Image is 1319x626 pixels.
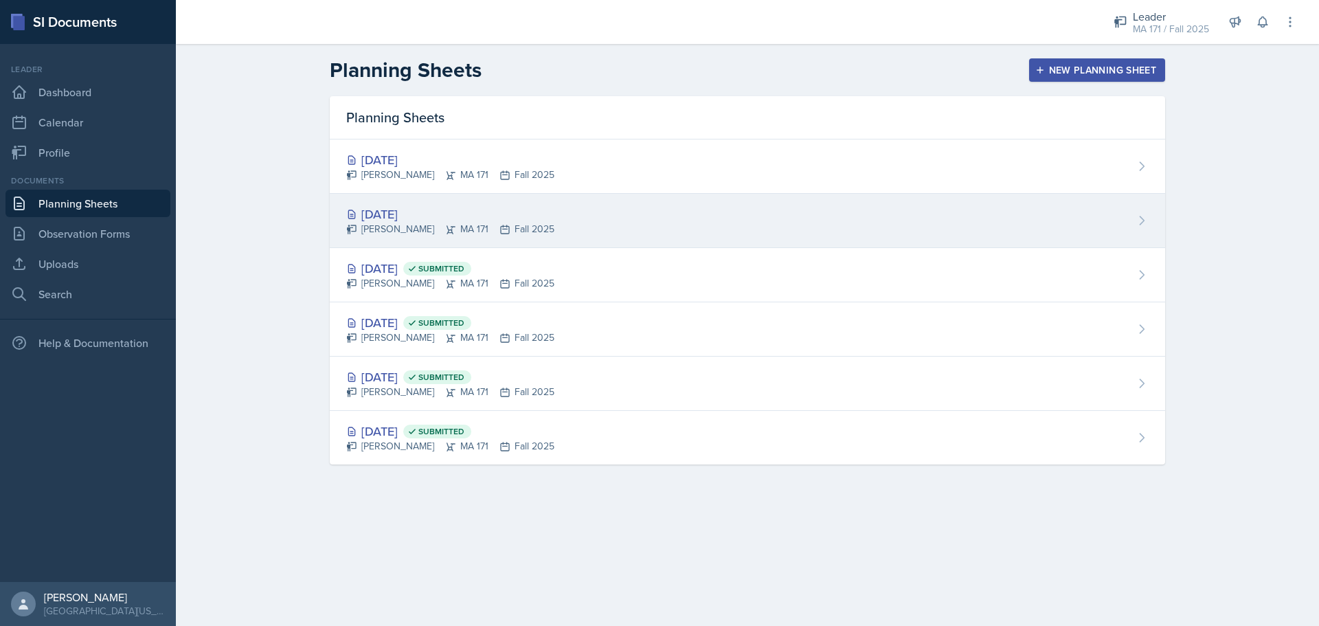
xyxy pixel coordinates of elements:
[330,357,1165,411] a: [DATE] Submitted [PERSON_NAME]MA 171Fall 2025
[330,248,1165,302] a: [DATE] Submitted [PERSON_NAME]MA 171Fall 2025
[346,222,554,236] div: [PERSON_NAME] MA 171 Fall 2025
[346,422,554,440] div: [DATE]
[5,280,170,308] a: Search
[346,259,554,278] div: [DATE]
[1133,8,1209,25] div: Leader
[346,439,554,454] div: [PERSON_NAME] MA 171 Fall 2025
[346,205,554,223] div: [DATE]
[418,263,464,274] span: Submitted
[5,250,170,278] a: Uploads
[44,590,165,604] div: [PERSON_NAME]
[44,604,165,618] div: [GEOGRAPHIC_DATA][US_STATE] in [GEOGRAPHIC_DATA]
[346,313,554,332] div: [DATE]
[346,385,554,399] div: [PERSON_NAME] MA 171 Fall 2025
[5,63,170,76] div: Leader
[330,411,1165,465] a: [DATE] Submitted [PERSON_NAME]MA 171Fall 2025
[346,368,554,386] div: [DATE]
[5,329,170,357] div: Help & Documentation
[5,78,170,106] a: Dashboard
[1029,58,1165,82] button: New Planning Sheet
[1133,22,1209,36] div: MA 171 / Fall 2025
[418,317,464,328] span: Submitted
[5,139,170,166] a: Profile
[5,190,170,217] a: Planning Sheets
[330,96,1165,139] div: Planning Sheets
[330,302,1165,357] a: [DATE] Submitted [PERSON_NAME]MA 171Fall 2025
[418,372,464,383] span: Submitted
[330,194,1165,248] a: [DATE] [PERSON_NAME]MA 171Fall 2025
[346,168,554,182] div: [PERSON_NAME] MA 171 Fall 2025
[418,426,464,437] span: Submitted
[346,331,554,345] div: [PERSON_NAME] MA 171 Fall 2025
[5,109,170,136] a: Calendar
[346,276,554,291] div: [PERSON_NAME] MA 171 Fall 2025
[1038,65,1156,76] div: New Planning Sheet
[330,58,482,82] h2: Planning Sheets
[5,220,170,247] a: Observation Forms
[330,139,1165,194] a: [DATE] [PERSON_NAME]MA 171Fall 2025
[5,175,170,187] div: Documents
[346,150,554,169] div: [DATE]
